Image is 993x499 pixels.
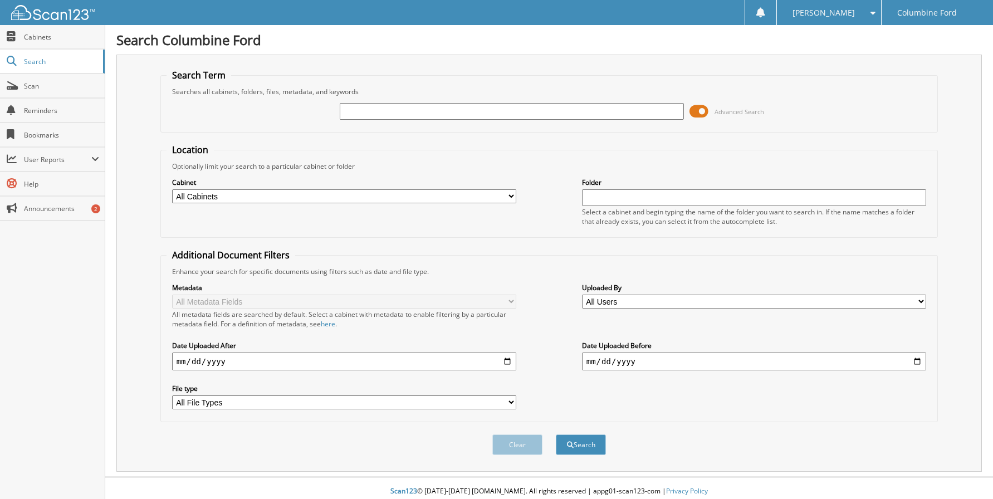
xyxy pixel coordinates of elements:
[91,204,100,213] div: 2
[582,353,927,370] input: end
[24,179,99,189] span: Help
[167,267,932,276] div: Enhance your search for specific documents using filters such as date and file type.
[172,353,517,370] input: start
[24,130,99,140] span: Bookmarks
[24,57,97,66] span: Search
[24,155,91,164] span: User Reports
[167,69,231,81] legend: Search Term
[24,81,99,91] span: Scan
[24,106,99,115] span: Reminders
[11,5,95,20] img: scan123-logo-white.svg
[666,486,708,496] a: Privacy Policy
[116,31,982,49] h1: Search Columbine Ford
[582,283,927,292] label: Uploaded By
[172,341,517,350] label: Date Uploaded After
[582,207,927,226] div: Select a cabinet and begin typing the name of the folder you want to search in. If the name match...
[492,434,542,455] button: Clear
[167,87,932,96] div: Searches all cabinets, folders, files, metadata, and keywords
[172,310,517,329] div: All metadata fields are searched by default. Select a cabinet with metadata to enable filtering b...
[897,9,957,16] span: Columbine Ford
[167,249,295,261] legend: Additional Document Filters
[24,32,99,42] span: Cabinets
[556,434,606,455] button: Search
[172,178,517,187] label: Cabinet
[172,384,517,393] label: File type
[172,283,517,292] label: Metadata
[167,162,932,171] div: Optionally limit your search to a particular cabinet or folder
[715,107,764,116] span: Advanced Search
[390,486,417,496] span: Scan123
[24,204,99,213] span: Announcements
[167,144,214,156] legend: Location
[321,319,335,329] a: here
[793,9,855,16] span: [PERSON_NAME]
[582,341,927,350] label: Date Uploaded Before
[582,178,927,187] label: Folder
